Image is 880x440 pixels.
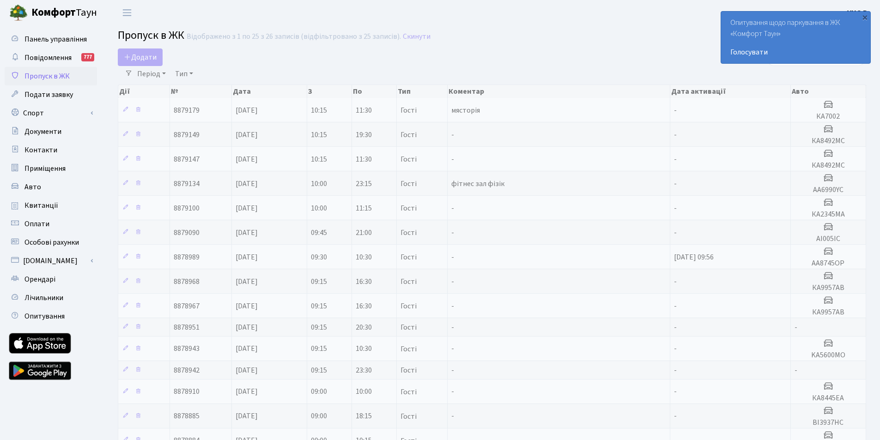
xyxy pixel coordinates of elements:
h5: КА7002 [795,112,862,121]
span: 8879149 [174,130,200,140]
span: Гості [401,229,417,236]
span: - [451,277,454,287]
span: [DATE] [236,277,258,287]
span: 11:15 [356,203,372,213]
span: 23:15 [356,179,372,189]
span: 09:15 [311,301,327,311]
span: - [674,387,677,397]
a: Особові рахунки [5,233,97,252]
span: 10:00 [311,203,327,213]
span: 10:15 [311,130,327,140]
span: Гості [401,345,417,353]
th: № [170,85,232,98]
h5: АА6990YC [795,186,862,194]
span: мясторія [451,105,480,115]
span: Оплати [24,219,49,229]
span: - [795,365,797,375]
span: 8879147 [174,154,200,164]
span: Документи [24,127,61,137]
a: Скинути [403,32,431,41]
span: Гості [401,205,417,212]
span: - [674,203,677,213]
img: logo.png [9,4,28,22]
span: Опитування [24,311,65,321]
span: 11:30 [356,154,372,164]
span: Повідомлення [24,53,72,63]
span: Гості [401,253,417,261]
h5: KA5600MO [795,351,862,360]
h5: АА8745ОР [795,259,862,268]
span: - [451,322,454,332]
span: - [451,154,454,164]
th: Дії [118,85,170,98]
span: - [674,301,677,311]
span: Особові рахунки [24,237,79,247]
span: [DATE] [236,301,258,311]
a: Голосувати [730,47,861,58]
span: - [451,365,454,375]
span: - [674,365,677,375]
span: 8878951 [174,322,200,332]
span: 11:30 [356,105,372,115]
span: - [451,301,454,311]
span: 16:30 [356,301,372,311]
a: Панель управління [5,30,97,48]
span: 10:30 [356,344,372,354]
span: [DATE] [236,411,258,422]
h5: КА9957АВ [795,283,862,292]
a: Опитування [5,307,97,325]
span: Пропуск в ЖК [118,27,184,43]
span: - [674,228,677,238]
span: 10:30 [356,252,372,262]
span: 8878885 [174,411,200,422]
span: - [451,387,454,397]
a: Контакти [5,141,97,159]
span: [DATE] [236,154,258,164]
th: Дата [232,85,307,98]
a: Тип [171,66,197,82]
span: 10:00 [311,179,327,189]
a: Оплати [5,215,97,233]
h5: AI005IC [795,235,862,243]
span: - [674,154,677,164]
a: Спорт [5,104,97,122]
span: 19:30 [356,130,372,140]
span: Гості [401,324,417,331]
span: Гості [401,278,417,285]
span: [DATE] 09:56 [674,252,714,262]
span: 8879179 [174,105,200,115]
span: [DATE] [236,228,258,238]
button: Переключити навігацію [115,5,139,20]
a: УНО Р. [847,7,869,18]
span: 8879134 [174,179,200,189]
a: Авто [5,178,97,196]
span: 09:45 [311,228,327,238]
span: [DATE] [236,130,258,140]
span: 09:30 [311,252,327,262]
span: 8878967 [174,301,200,311]
span: [DATE] [236,179,258,189]
th: Коментар [448,85,671,98]
span: фітнес зал фізік [451,179,504,189]
a: Пропуск в ЖК [5,67,97,85]
span: [DATE] [236,105,258,115]
span: - [451,130,454,140]
span: 8879100 [174,203,200,213]
span: Пропуск в ЖК [24,71,70,81]
h5: КА9957АВ [795,308,862,317]
span: Гості [401,131,417,139]
span: 8878942 [174,365,200,375]
span: [DATE] [236,252,258,262]
th: З [307,85,352,98]
div: × [860,12,869,22]
span: 16:30 [356,277,372,287]
span: Приміщення [24,163,66,174]
th: По [352,85,397,98]
span: - [674,411,677,422]
span: - [451,203,454,213]
h5: КА8492МС [795,137,862,145]
span: Додати [124,52,157,62]
span: 8879090 [174,228,200,238]
a: Повідомлення777 [5,48,97,67]
span: Гості [401,413,417,420]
